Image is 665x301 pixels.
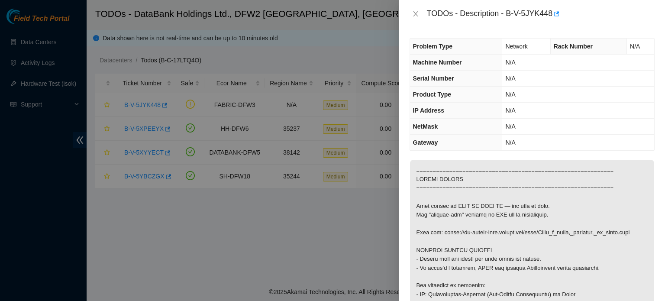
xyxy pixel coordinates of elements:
[413,123,438,130] span: NetMask
[505,139,515,146] span: N/A
[505,123,515,130] span: N/A
[554,43,593,50] span: Rack Number
[413,59,462,66] span: Machine Number
[505,107,515,114] span: N/A
[413,91,451,98] span: Product Type
[630,43,640,50] span: N/A
[413,43,453,50] span: Problem Type
[505,59,515,66] span: N/A
[505,43,527,50] span: Network
[413,75,454,82] span: Serial Number
[412,10,419,17] span: close
[505,75,515,82] span: N/A
[413,139,438,146] span: Gateway
[427,7,655,21] div: TODOs - Description - B-V-5JYK448
[505,91,515,98] span: N/A
[413,107,444,114] span: IP Address
[410,10,422,18] button: Close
